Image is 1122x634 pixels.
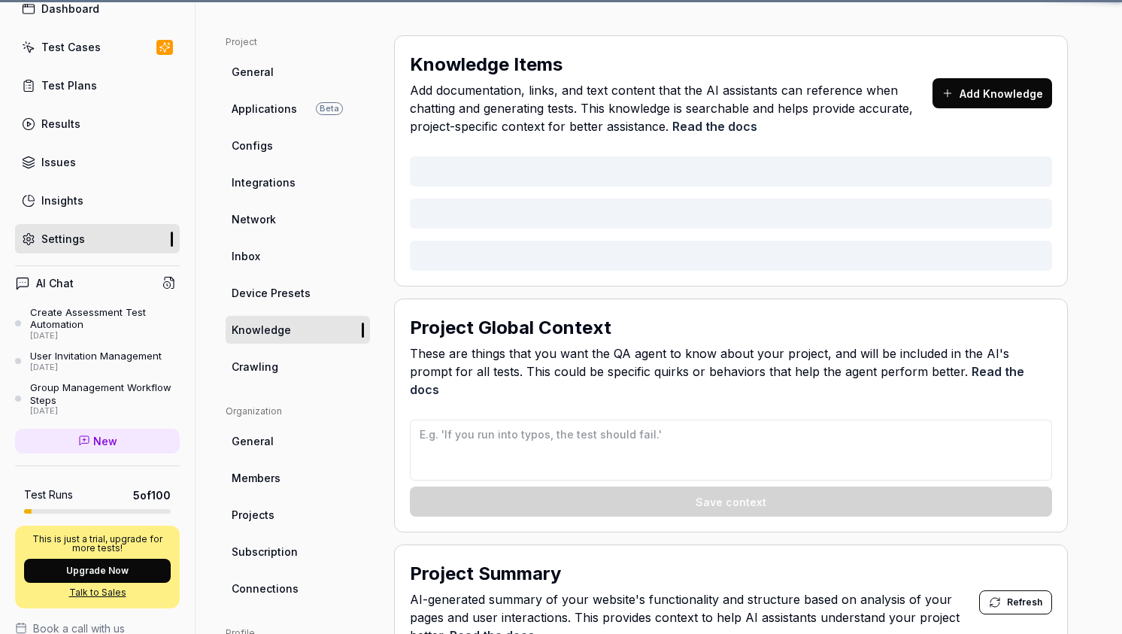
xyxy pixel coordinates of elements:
[30,306,180,331] div: Create Assessment Test Automation
[232,470,280,486] span: Members
[15,186,180,215] a: Insights
[226,405,370,418] div: Organization
[15,224,180,253] a: Settings
[30,363,162,373] div: [DATE]
[15,381,180,416] a: Group Management Workflow Steps[DATE]
[41,116,80,132] div: Results
[232,174,296,190] span: Integrations
[226,464,370,492] a: Members
[232,248,260,264] span: Inbox
[41,39,101,55] div: Test Cases
[226,538,370,566] a: Subscription
[226,58,370,86] a: General
[410,487,1052,517] button: Save context
[232,211,276,227] span: Network
[41,1,99,17] div: Dashboard
[226,95,370,123] a: ApplicationsBeta
[226,168,370,196] a: Integrations
[232,64,274,80] span: General
[226,132,370,159] a: Configs
[15,147,180,177] a: Issues
[226,279,370,307] a: Device Presets
[232,359,278,375] span: Crawling
[15,350,180,372] a: User Invitation Management[DATE]
[24,559,171,583] button: Upgrade Now
[1007,596,1042,609] span: Refresh
[226,575,370,602] a: Connections
[93,433,117,449] span: New
[232,138,273,153] span: Configs
[41,77,97,93] div: Test Plans
[24,535,171,553] p: This is just a trial, upgrade for more tests!
[410,314,611,341] h2: Project Global Context
[232,507,274,523] span: Projects
[41,193,83,208] div: Insights
[226,501,370,529] a: Projects
[30,350,162,362] div: User Invitation Management
[232,101,297,117] span: Applications
[15,429,180,454] a: New
[232,581,299,596] span: Connections
[932,78,1052,108] button: Add Knowledge
[41,231,85,247] div: Settings
[232,285,311,301] span: Device Presets
[36,275,74,291] h4: AI Chat
[15,32,180,62] a: Test Cases
[30,381,180,406] div: Group Management Workflow Steps
[30,406,180,417] div: [DATE]
[410,560,561,587] h2: Project Summary
[316,102,343,115] span: Beta
[232,322,291,338] span: Knowledge
[30,331,180,341] div: [DATE]
[15,306,180,341] a: Create Assessment Test Automation[DATE]
[226,35,370,49] div: Project
[226,316,370,344] a: Knowledge
[41,154,76,170] div: Issues
[15,71,180,100] a: Test Plans
[24,586,171,599] a: Talk to Sales
[410,344,1052,399] span: These are things that you want the QA agent to know about your project, and will be included in t...
[24,488,73,502] h5: Test Runs
[226,242,370,270] a: Inbox
[979,590,1052,614] button: Refresh
[410,81,932,135] span: Add documentation, links, and text content that the AI assistants can reference when chatting and...
[672,119,757,134] a: Read the docs
[226,205,370,233] a: Network
[15,109,180,138] a: Results
[133,487,171,503] span: 5 of 100
[226,353,370,381] a: Crawling
[410,51,563,78] h2: Knowledge Items
[232,433,274,449] span: General
[226,427,370,455] a: General
[232,544,298,560] span: Subscription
